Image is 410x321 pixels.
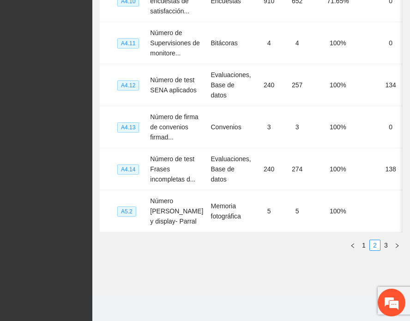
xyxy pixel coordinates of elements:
td: Evaluaciones, Base de datos [207,148,255,190]
td: 4 [255,22,283,64]
td: 100% [311,190,365,232]
div: Minimizar ventana de chat en vivo [151,5,174,27]
span: A4.13 [117,122,139,133]
button: left [347,240,358,251]
td: Bitácoras [207,22,255,64]
td: 100% [311,64,365,106]
span: Número de Supervisiones de monitore... [150,29,199,57]
td: Número de test SENA aplicados [146,64,207,106]
span: Número de firma de convenios firmad... [150,113,198,141]
td: 4 [283,22,311,64]
textarea: Escriba su mensaje y pulse “Intro” [5,219,176,251]
span: A5.2 [117,206,136,217]
li: Next Page [392,240,403,251]
td: 5 [255,190,283,232]
div: Chatee con nosotros ahora [48,47,155,59]
a: 1 [359,240,369,250]
li: 2 [369,240,380,251]
td: Memoria fotográfica [207,190,255,232]
td: 100% [311,22,365,64]
li: Previous Page [347,240,358,251]
td: Número [PERSON_NAME] y display- Parral [146,190,207,232]
td: Convenios [207,106,255,148]
td: 240 [255,148,283,190]
td: 100% [311,148,365,190]
td: 257 [283,64,311,106]
td: 274 [283,148,311,190]
td: 240 [255,64,283,106]
span: Número de test Frases incompletas d... [150,155,195,183]
span: right [394,243,400,248]
span: A4.12 [117,80,139,91]
span: Estamos en línea. [54,107,127,200]
td: 3 [255,106,283,148]
td: 3 [283,106,311,148]
span: A4.14 [117,164,139,175]
td: Evaluaciones, Base de datos [207,64,255,106]
button: right [392,240,403,251]
span: left [350,243,356,248]
span: A4.11 [117,38,139,48]
a: 2 [370,240,380,250]
td: 5 [283,190,311,232]
li: 3 [380,240,392,251]
li: 1 [358,240,369,251]
td: 100% [311,106,365,148]
a: 3 [381,240,391,250]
